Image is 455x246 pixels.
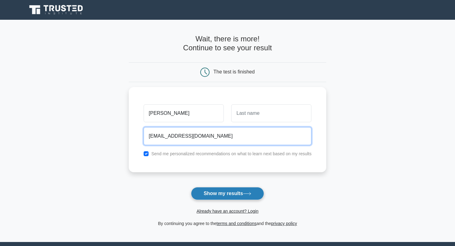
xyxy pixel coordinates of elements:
[191,187,264,200] button: Show my results
[144,104,224,122] input: First name
[217,221,257,226] a: terms and conditions
[144,127,312,145] input: Email
[125,220,330,227] div: By continuing you agree to the and the
[197,209,258,214] a: Already have an account? Login
[271,221,297,226] a: privacy policy
[129,35,327,52] h4: Wait, there is more! Continue to see your result
[231,104,311,122] input: Last name
[151,151,312,156] label: Send me personalized recommendations on what to learn next based on my results
[214,69,255,74] div: The test is finished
